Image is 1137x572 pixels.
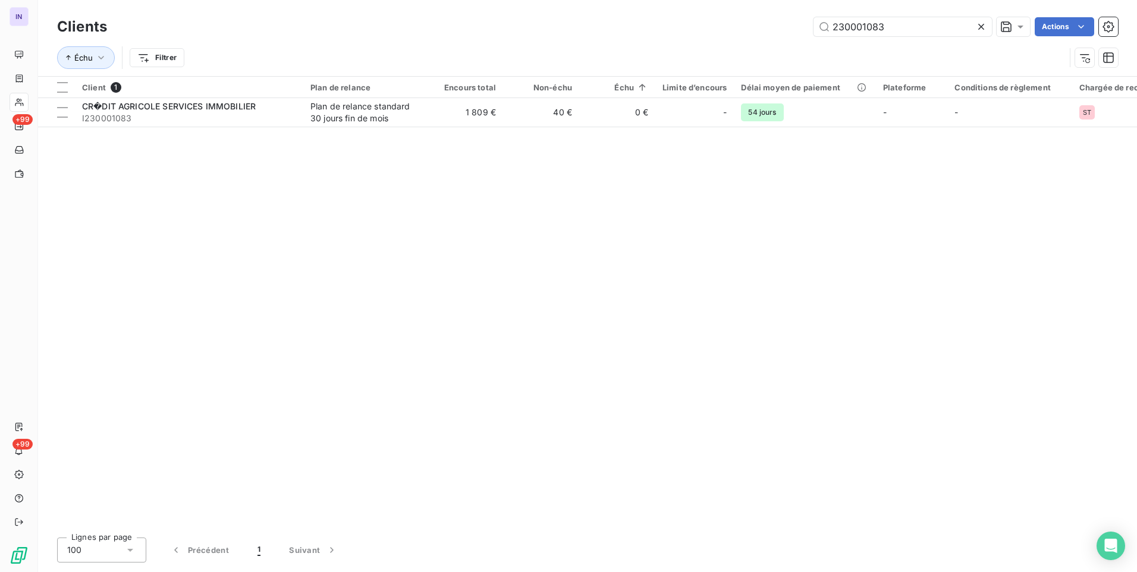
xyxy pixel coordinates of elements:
button: Actions [1035,17,1094,36]
button: Échu [57,46,115,69]
span: Client [82,83,106,92]
span: 1 [257,544,260,556]
input: Rechercher [814,17,992,36]
td: 40 € [503,98,579,127]
button: Suivant [275,538,352,562]
span: ST [1083,109,1091,116]
div: Échu [586,83,648,92]
button: 1 [243,538,275,562]
td: 0 € [579,98,655,127]
div: Encours total [434,83,496,92]
span: - [883,107,887,117]
h3: Clients [57,16,107,37]
span: Échu [74,53,93,62]
td: 1 809 € [427,98,503,127]
span: +99 [12,114,33,125]
div: Conditions de règlement [954,83,1064,92]
div: Non-échu [510,83,572,92]
div: IN [10,7,29,26]
div: Limite d’encours [662,83,727,92]
span: 1 [111,82,121,93]
div: Plan de relance standard 30 jours fin de mois [310,100,420,124]
span: CR�DIT AGRICOLE SERVICES IMMOBILIER [82,101,256,111]
span: - [954,107,958,117]
div: Open Intercom Messenger [1097,532,1125,560]
span: +99 [12,439,33,450]
div: Plateforme [883,83,941,92]
span: - [723,106,727,118]
span: 100 [67,544,81,556]
span: 54 jours [741,103,783,121]
div: Délai moyen de paiement [741,83,868,92]
div: Plan de relance [310,83,420,92]
a: +99 [10,117,28,136]
span: I230001083 [82,112,296,124]
button: Précédent [156,538,243,562]
img: Logo LeanPay [10,546,29,565]
button: Filtrer [130,48,184,67]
